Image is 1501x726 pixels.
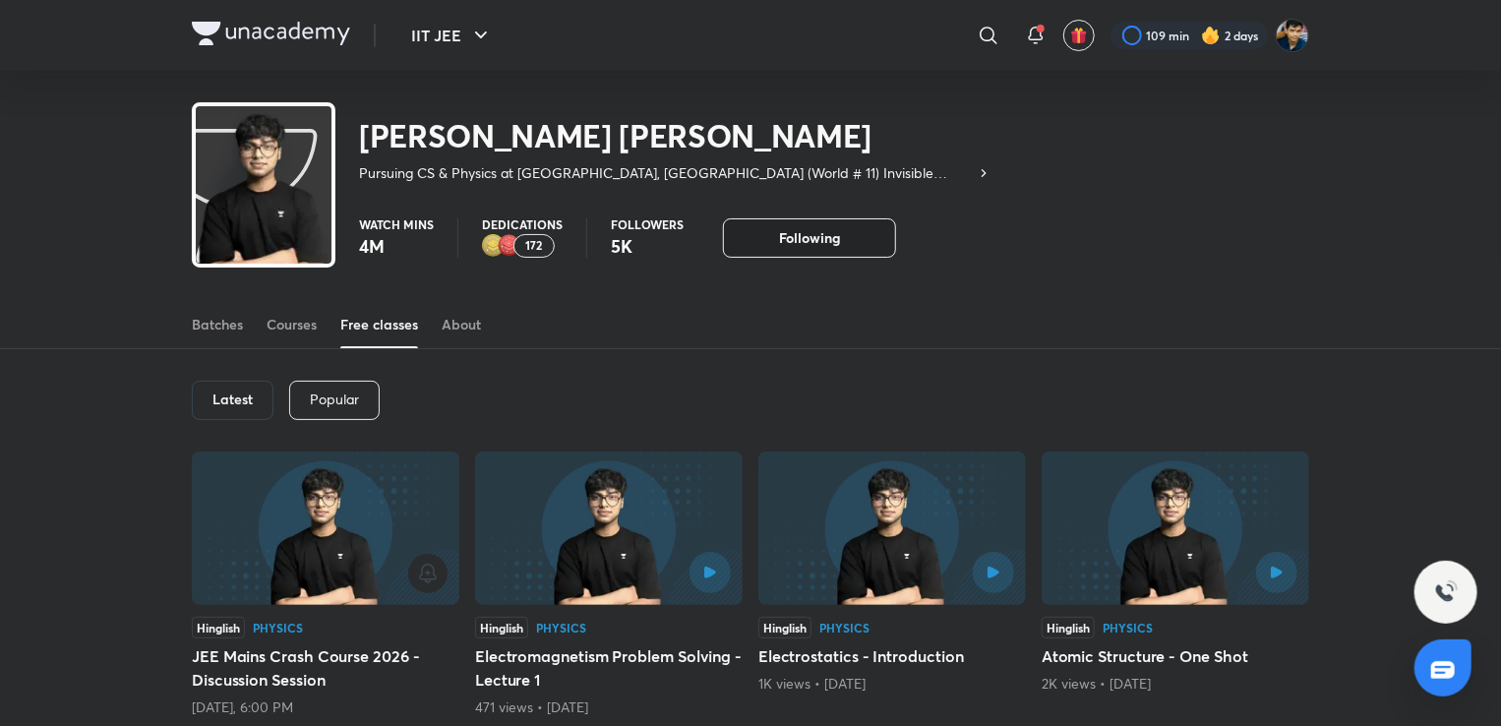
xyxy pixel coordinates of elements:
h5: Electrostatics - Introduction [758,644,1026,668]
img: SHREYANSH GUPTA [1276,19,1309,52]
a: Free classes [340,301,418,348]
button: IIT JEE [399,16,505,55]
div: 2K views • 5 months ago [1042,674,1309,694]
div: Electrostatics - Introduction [758,452,1026,717]
div: Batches [192,315,243,334]
h5: Atomic Structure - One Shot [1042,644,1309,668]
p: Watch mins [359,218,434,230]
h5: Electromagnetism Problem Solving - Lecture 1 [475,644,743,692]
div: Today, 6:00 PM [192,697,459,717]
h6: Latest [212,392,253,407]
p: 5K [611,234,684,258]
div: Courses [267,315,317,334]
button: avatar [1063,20,1095,51]
a: Courses [267,301,317,348]
div: 1K views • 4 months ago [758,674,1026,694]
button: Following [723,218,896,258]
p: 172 [526,239,543,253]
p: 4M [359,234,434,258]
div: 471 views • 1 month ago [475,697,743,717]
img: Company Logo [192,22,350,45]
img: ttu [1434,580,1458,604]
div: Hinglish [1042,617,1095,638]
img: class [196,110,331,285]
div: About [442,315,481,334]
h5: JEE Mains Crash Course 2026 - Discussion Session [192,644,459,692]
img: avatar [1070,27,1088,44]
p: Pursuing CS & Physics at [GEOGRAPHIC_DATA], [GEOGRAPHIC_DATA] (World # 11) Invisible Mechanics - ... [359,163,976,183]
a: Company Logo [192,22,350,50]
span: Following [779,228,840,248]
div: Physics [253,622,303,634]
div: Physics [536,622,586,634]
div: Physics [819,622,870,634]
img: educator badge1 [498,234,521,258]
p: Popular [310,392,359,407]
img: streak [1201,26,1221,45]
h2: [PERSON_NAME] [PERSON_NAME] [359,116,991,155]
a: About [442,301,481,348]
div: Hinglish [192,617,245,638]
div: Atomic Structure - One Shot [1042,452,1309,717]
a: Batches [192,301,243,348]
div: JEE Mains Crash Course 2026 - Discussion Session [192,452,459,717]
div: Hinglish [758,617,811,638]
p: Dedications [482,218,563,230]
div: Hinglish [475,617,528,638]
div: Physics [1103,622,1153,634]
p: Followers [611,218,684,230]
img: educator badge2 [482,234,506,258]
div: Free classes [340,315,418,334]
div: Electromagnetism Problem Solving - Lecture 1 [475,452,743,717]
